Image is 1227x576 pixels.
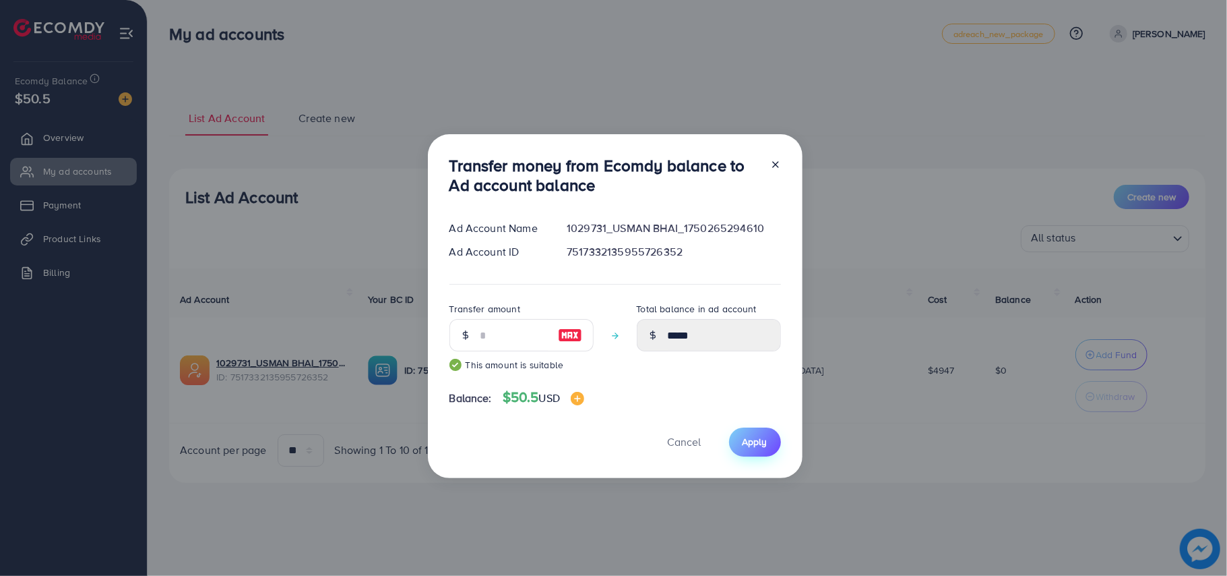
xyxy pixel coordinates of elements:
div: Ad Account Name [439,221,557,236]
label: Total balance in ad account [637,302,757,316]
span: Balance: [449,391,492,406]
div: 1029731_USMAN BHAI_1750265294610 [556,221,791,236]
img: guide [449,359,462,371]
h3: Transfer money from Ecomdy balance to Ad account balance [449,156,759,195]
small: This amount is suitable [449,358,594,372]
label: Transfer amount [449,302,520,316]
h4: $50.5 [503,389,584,406]
span: USD [539,391,560,405]
span: Apply [743,435,767,449]
div: 7517332135955726352 [556,244,791,260]
div: Ad Account ID [439,244,557,260]
img: image [571,392,584,405]
button: Cancel [651,428,718,457]
img: image [558,327,582,343]
span: Cancel [668,434,701,449]
button: Apply [729,428,781,457]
